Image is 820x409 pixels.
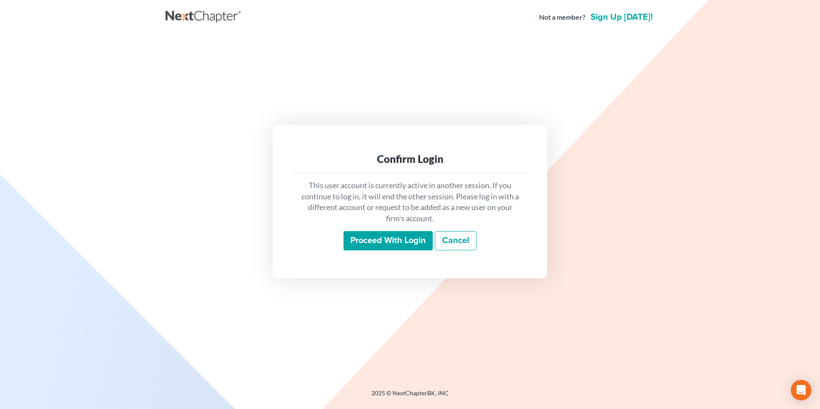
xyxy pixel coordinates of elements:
input: Proceed with login [344,231,433,251]
a: Cancel [435,231,476,251]
div: Confirm Login [300,152,520,166]
p: This user account is currently active in another session. If you continue to log in, it will end ... [300,180,520,224]
a: Sign up [DATE]! [589,13,654,21]
div: Open Intercom Messenger [791,380,811,400]
div: 2025 © NextChapterBK, INC [166,389,654,404]
strong: Not a member? [539,12,585,22]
